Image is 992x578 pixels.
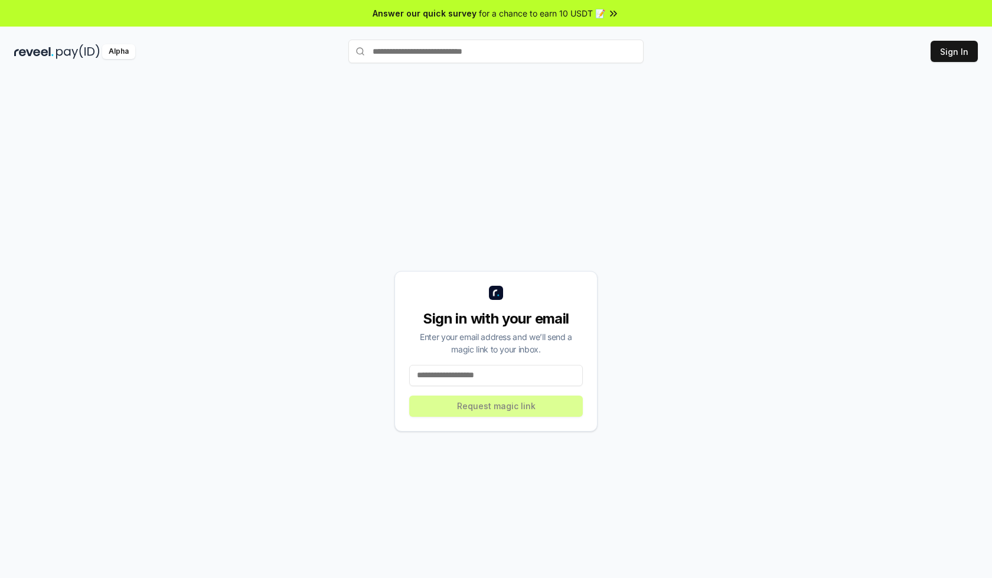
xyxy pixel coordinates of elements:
[14,44,54,59] img: reveel_dark
[409,309,583,328] div: Sign in with your email
[489,286,503,300] img: logo_small
[102,44,135,59] div: Alpha
[931,41,978,62] button: Sign In
[409,331,583,355] div: Enter your email address and we’ll send a magic link to your inbox.
[479,7,605,19] span: for a chance to earn 10 USDT 📝
[56,44,100,59] img: pay_id
[373,7,477,19] span: Answer our quick survey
